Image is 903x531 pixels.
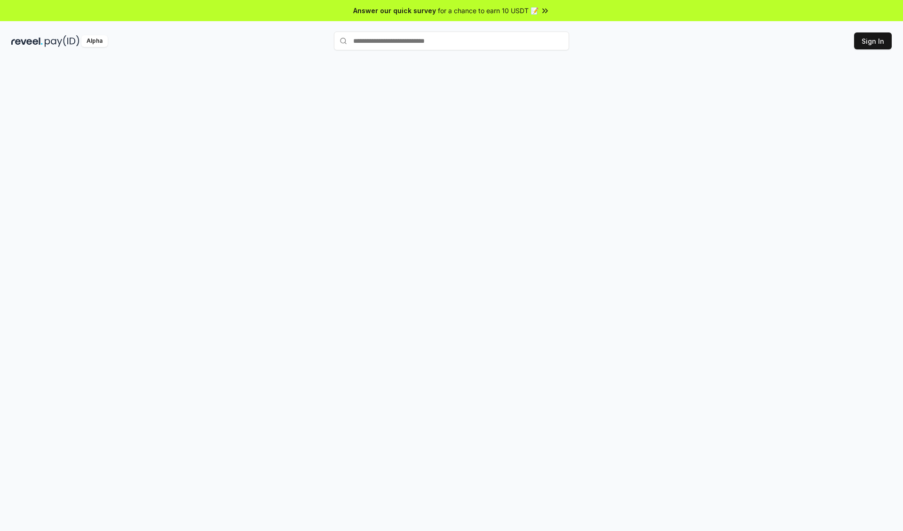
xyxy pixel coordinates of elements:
span: Answer our quick survey [353,6,436,16]
button: Sign In [854,32,892,49]
img: pay_id [45,35,79,47]
img: reveel_dark [11,35,43,47]
div: Alpha [81,35,108,47]
span: for a chance to earn 10 USDT 📝 [438,6,539,16]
